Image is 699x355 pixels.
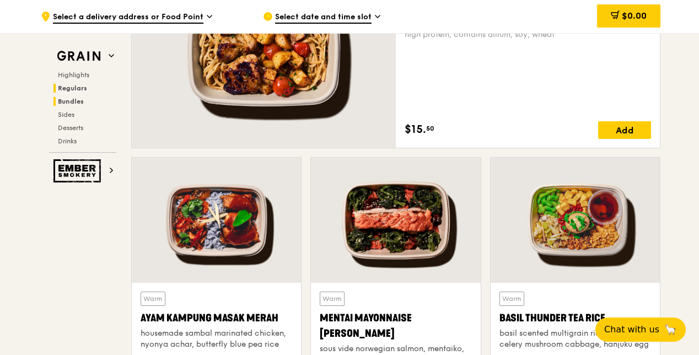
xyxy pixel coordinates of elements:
div: Warm [320,292,345,306]
span: Select a delivery address or Food Point [53,12,203,24]
div: basil scented multigrain rice, braised celery mushroom cabbage, hanjuku egg [499,328,651,350]
span: Select date and time slot [275,12,372,24]
div: Basil Thunder Tea Rice [499,310,651,326]
span: $0.00 [622,10,647,21]
span: Drinks [58,137,77,145]
span: Highlights [58,71,89,79]
span: 🦙 [664,323,677,336]
span: Regulars [58,84,87,92]
span: Desserts [58,124,83,132]
span: $15. [405,121,426,138]
button: Chat with us🦙 [595,318,686,342]
div: Warm [499,292,524,306]
div: Ayam Kampung Masak Merah [141,310,292,326]
div: Mentai Mayonnaise [PERSON_NAME] [320,310,471,341]
div: Warm [141,292,165,306]
span: Chat with us [604,323,659,336]
div: high protein, contains allium, soy, wheat [405,29,651,40]
div: housemade sambal marinated chicken, nyonya achar, butterfly blue pea rice [141,328,292,350]
img: Grain web logo [53,46,104,66]
span: Sides [58,111,74,119]
span: 50 [426,124,434,133]
div: Add [598,121,651,139]
span: Bundles [58,98,84,105]
img: Ember Smokery web logo [53,159,104,182]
